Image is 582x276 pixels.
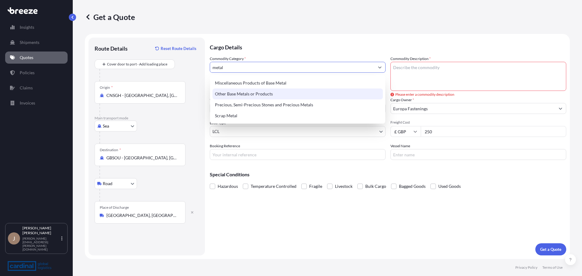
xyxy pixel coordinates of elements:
div: Suggestions [212,78,383,121]
p: Get a Quote [85,12,135,22]
p: Main transport mode [95,116,199,121]
input: Enter amount [421,126,566,137]
p: Privacy Policy [515,265,537,270]
input: Your internal reference [210,149,386,160]
p: Route Details [95,45,128,52]
p: Quotes [20,55,33,61]
p: Shipments [20,39,39,45]
span: Sea [103,123,109,129]
div: Other Base Metals or Products [212,88,383,99]
span: Bagged Goods [399,182,426,191]
span: Road [103,181,112,187]
p: Insights [20,24,34,30]
span: Used Goods [438,182,461,191]
span: Fragile [309,182,322,191]
p: Get a Quote [540,246,561,252]
span: Please enter a commodity description [390,91,454,98]
label: Commodity Description [390,56,431,62]
p: Reset Route Details [161,45,196,52]
div: Scrap Metal [212,110,383,121]
span: Livestock [335,182,353,191]
span: Load Type [210,120,228,126]
label: Cargo Owner [390,97,414,103]
button: Show suggestions [555,103,566,114]
p: Cargo Details [210,38,566,56]
input: Enter name [390,149,566,160]
span: Freight Cost [390,120,566,125]
input: Full name [391,103,555,114]
span: Hazardous [218,182,238,191]
span: Bulk Cargo [365,182,386,191]
div: Destination [100,148,121,152]
input: Origin [106,92,178,98]
input: Select a commodity type [210,62,374,73]
p: [PERSON_NAME] [PERSON_NAME] [22,226,60,235]
input: Place of Discharge [106,212,178,218]
span: Temperature Controlled [251,182,296,191]
div: Origin [100,85,113,90]
label: Commodity Category [210,56,246,62]
button: Show suggestions [374,62,385,73]
span: Commodity Value [210,97,386,102]
div: Precious, Semi-Precious Stones and Precious Metals [212,99,383,110]
p: Terms of Use [542,265,563,270]
button: Select transport [95,121,137,131]
label: Vessel Name [390,143,410,149]
input: Destination [106,155,178,161]
div: Miscellaneous Products of Base Metal [212,78,383,88]
span: LCL [212,128,219,135]
p: Claims [20,85,33,91]
p: Special Conditions [210,172,566,177]
span: J [13,235,15,241]
p: Policies [20,70,35,76]
button: Select transport [95,178,137,189]
div: Place of Discharge [100,205,129,210]
img: organization-logo [8,261,52,271]
p: Invoices [20,100,35,106]
p: [PERSON_NAME][EMAIL_ADDRESS][PERSON_NAME][DOMAIN_NAME] [22,237,60,251]
label: Booking Reference [210,143,240,149]
span: Cover door to port - Add loading place [107,61,167,67]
